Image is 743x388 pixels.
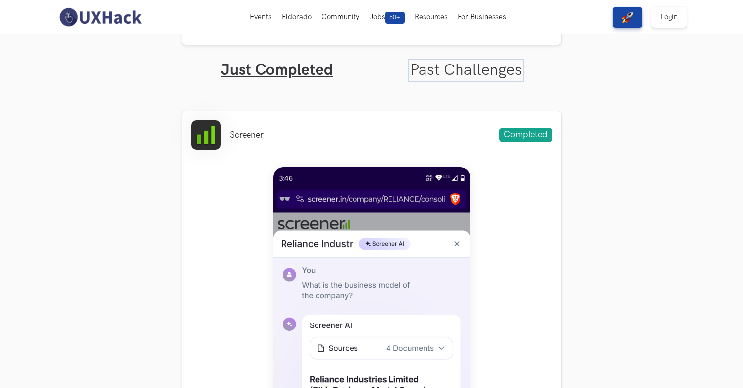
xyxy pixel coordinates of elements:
img: UXHack-logo.png [56,7,144,28]
ul: Tabs Interface [182,45,561,80]
a: Just Completed [221,61,333,80]
li: Screener [230,130,264,140]
a: Past Challenges [410,61,522,80]
img: rocket [622,11,634,23]
a: Login [651,7,687,28]
span: 50+ [385,12,405,24]
span: Completed [499,128,552,142]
